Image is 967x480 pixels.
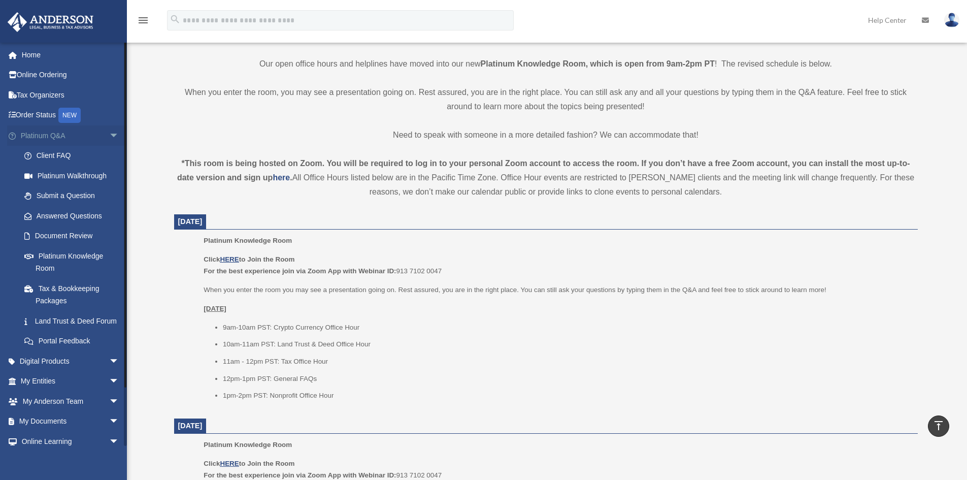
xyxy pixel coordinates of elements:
[223,390,911,402] li: 1pm-2pm PST: Nonprofit Office Hour
[178,217,203,226] span: [DATE]
[174,156,918,199] div: All Office Hours listed below are in the Pacific Time Zone. Office Hour events are restricted to ...
[5,12,96,32] img: Anderson Advisors Platinum Portal
[204,471,396,479] b: For the best experience join via Zoom App with Webinar ID:
[7,411,135,432] a: My Documentsarrow_drop_down
[7,125,135,146] a: Platinum Q&Aarrow_drop_down
[109,431,129,452] span: arrow_drop_down
[220,460,239,467] a: HERE
[204,267,396,275] b: For the best experience join via Zoom App with Webinar ID:
[137,18,149,26] a: menu
[14,226,135,246] a: Document Review
[204,237,292,244] span: Platinum Knowledge Room
[137,14,149,26] i: menu
[204,253,910,277] p: 913 7102 0047
[14,206,135,226] a: Answered Questions
[273,173,290,182] a: here
[14,186,135,206] a: Submit a Question
[7,45,135,65] a: Home
[177,159,910,182] strong: *This room is being hosted on Zoom. You will be required to log in to your personal Zoom account ...
[7,391,135,411] a: My Anderson Teamarrow_drop_down
[174,128,918,142] p: Need to speak with someone in a more detailed fashion? We can accommodate that!
[170,14,181,25] i: search
[7,65,135,85] a: Online Ordering
[290,173,292,182] strong: .
[7,85,135,105] a: Tax Organizers
[223,373,911,385] li: 12pm-1pm PST: General FAQs
[204,284,910,296] p: When you enter the room you may see a presentation going on. Rest assured, you are in the right p...
[7,431,135,452] a: Online Learningarrow_drop_down
[109,411,129,432] span: arrow_drop_down
[481,59,715,68] strong: Platinum Knowledge Room, which is open from 9am-2pm PT
[109,125,129,146] span: arrow_drop_down
[204,441,292,449] span: Platinum Knowledge Room
[58,108,81,123] div: NEW
[14,146,135,166] a: Client FAQ
[204,305,226,312] u: [DATE]
[7,105,135,126] a: Order StatusNEW
[14,166,135,186] a: Platinum Walkthrough
[14,311,135,331] a: Land Trust & Deed Forum
[14,246,129,278] a: Platinum Knowledge Room
[178,422,203,430] span: [DATE]
[7,371,135,392] a: My Entitiesarrow_drop_down
[220,255,239,263] a: HERE
[223,322,911,334] li: 9am-10am PST: Crypto Currency Office Hour
[174,85,918,114] p: When you enter the room, you may see a presentation going on. Rest assured, you are in the right ...
[14,278,135,311] a: Tax & Bookkeeping Packages
[14,331,135,351] a: Portal Feedback
[109,391,129,412] span: arrow_drop_down
[944,13,959,27] img: User Pic
[223,338,911,350] li: 10am-11am PST: Land Trust & Deed Office Hour
[223,356,911,368] li: 11am - 12pm PST: Tax Office Hour
[174,57,918,71] p: Our open office hours and helplines have moved into our new ! The revised schedule is below.
[7,351,135,371] a: Digital Productsarrow_drop_down
[928,415,949,437] a: vertical_align_top
[932,420,945,432] i: vertical_align_top
[204,255,294,263] b: Click to Join the Room
[204,460,294,467] b: Click to Join the Room
[109,371,129,392] span: arrow_drop_down
[109,351,129,372] span: arrow_drop_down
